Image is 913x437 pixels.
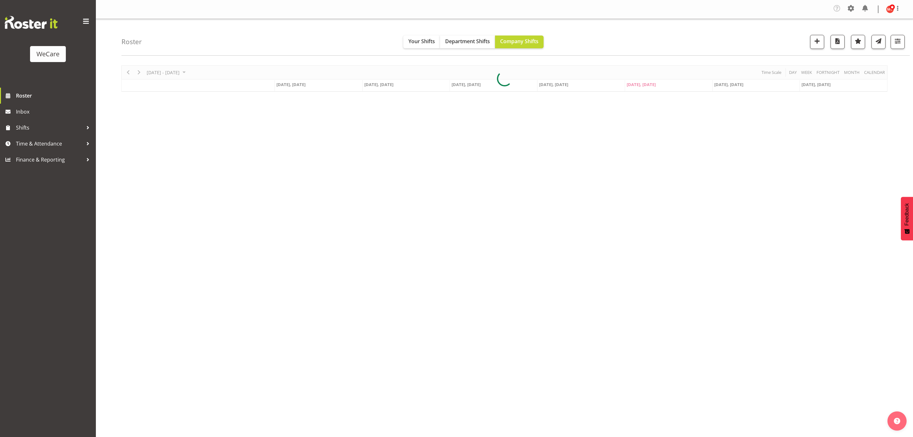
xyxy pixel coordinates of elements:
button: Send a list of all shifts for the selected filtered period to all rostered employees. [871,35,886,49]
span: Time & Attendance [16,139,83,148]
button: Download a PDF of the roster according to the set date range. [831,35,845,49]
button: Highlight an important date within the roster. [851,35,865,49]
span: Finance & Reporting [16,155,83,164]
img: michelle-thomas11470.jpg [886,5,894,13]
span: Shifts [16,123,83,132]
div: WeCare [36,49,59,59]
button: Company Shifts [495,36,544,48]
button: Feedback - Show survey [901,197,913,240]
img: Rosterit website logo [5,16,58,29]
img: help-xxl-2.png [894,418,900,424]
span: Company Shifts [500,38,538,45]
h4: Roster [121,38,142,45]
button: Department Shifts [440,36,495,48]
span: Inbox [16,107,93,116]
span: Roster [16,91,93,100]
button: Add a new shift [810,35,824,49]
span: Department Shifts [445,38,490,45]
span: Your Shifts [408,38,435,45]
button: Filter Shifts [891,35,905,49]
button: Your Shifts [403,36,440,48]
span: Feedback [904,203,910,226]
